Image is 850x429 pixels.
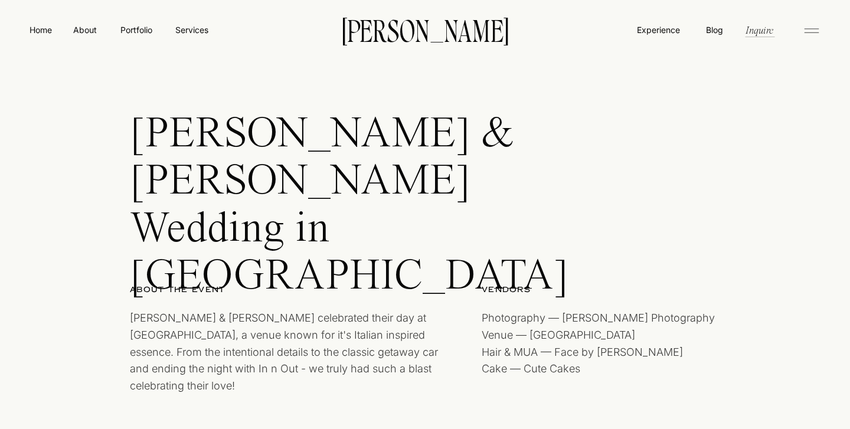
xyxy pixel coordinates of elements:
[636,24,681,36] a: Experience
[115,24,157,36] a: Portfolio
[71,24,98,35] a: About
[744,23,774,37] a: Inquire
[174,24,209,36] a: Services
[482,284,688,296] a: Vendors
[482,310,727,384] p: Photography — [PERSON_NAME] Photography Venue — [GEOGRAPHIC_DATA] Hair & MUA — Face by [PERSON_NA...
[323,17,527,42] a: [PERSON_NAME]
[27,24,54,36] a: Home
[130,284,336,296] a: ABout the event
[703,24,725,35] a: Blog
[130,310,441,384] p: [PERSON_NAME] & [PERSON_NAME] celebrated their day at [GEOGRAPHIC_DATA], a venue known for it's I...
[130,112,616,247] h1: [PERSON_NAME] & [PERSON_NAME] Wedding in [GEOGRAPHIC_DATA]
